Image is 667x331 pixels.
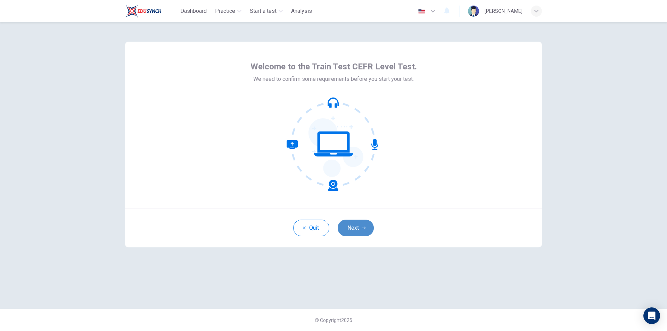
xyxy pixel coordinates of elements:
button: Dashboard [178,5,209,17]
img: Train Test logo [125,4,162,18]
div: Open Intercom Messenger [643,307,660,324]
button: Practice [212,5,244,17]
button: Next [338,220,374,236]
img: en [417,9,426,14]
div: [PERSON_NAME] [485,7,522,15]
span: We need to confirm some requirements before you start your test. [253,75,414,83]
span: Dashboard [180,7,207,15]
span: Analysis [291,7,312,15]
span: Start a test [250,7,277,15]
button: Start a test [247,5,286,17]
img: Profile picture [468,6,479,17]
button: Quit [293,220,329,236]
span: Practice [215,7,235,15]
a: Train Test logo [125,4,178,18]
button: Analysis [288,5,315,17]
span: Welcome to the Train Test CEFR Level Test. [250,61,417,72]
span: © Copyright 2025 [315,317,352,323]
